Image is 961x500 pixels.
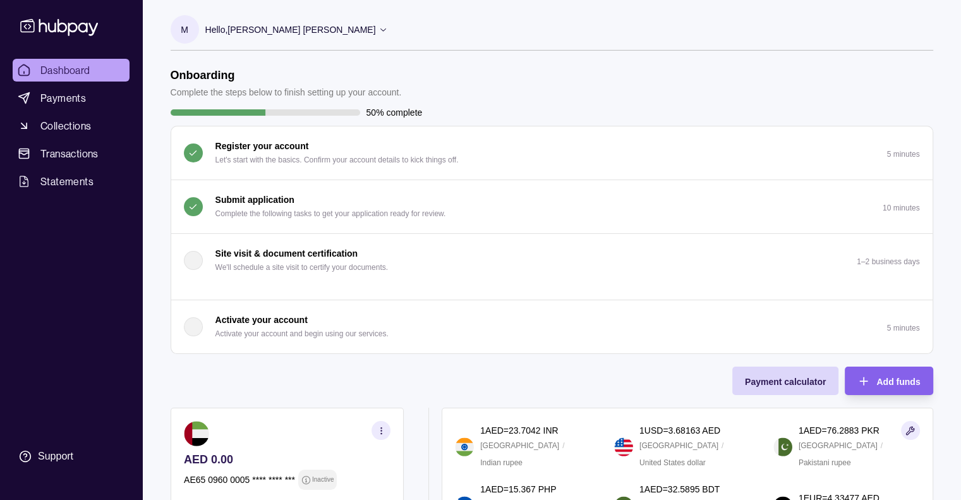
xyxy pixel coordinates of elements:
p: [GEOGRAPHIC_DATA] [639,439,718,453]
p: Activate your account [215,313,308,327]
p: 1 AED = 32.5895 BDT [639,482,720,496]
a: Statements [13,170,130,193]
span: Payment calculator [745,377,826,387]
button: Submit application Complete the following tasks to get your application ready for review.10 minutes [171,180,933,233]
p: 1 AED = 76.2883 PKR [799,424,879,437]
p: Site visit & document certification [215,247,358,260]
p: 50% complete [366,106,423,119]
p: 5 minutes [886,150,919,159]
a: Payments [13,87,130,109]
div: Support [38,449,73,463]
p: Complete the following tasks to get your application ready for review. [215,207,446,221]
h1: Onboarding [171,68,402,82]
p: 10 minutes [883,204,920,212]
span: Transactions [40,146,99,161]
p: United States dollar [639,456,706,470]
a: Dashboard [13,59,130,82]
a: Transactions [13,142,130,165]
p: We'll schedule a site visit to certify your documents. [215,260,389,274]
button: Activate your account Activate your account and begin using our services.5 minutes [171,300,933,353]
p: Hello, [PERSON_NAME] [PERSON_NAME] [205,23,376,37]
a: Collections [13,114,130,137]
a: Support [13,443,130,470]
p: 1 AED = 15.367 PHP [480,482,556,496]
span: Add funds [876,377,920,387]
p: 5 minutes [886,324,919,332]
p: Indian rupee [480,456,523,470]
p: 1 USD = 3.68163 AED [639,424,720,437]
p: Submit application [215,193,294,207]
p: / [722,439,723,453]
img: us [614,437,633,456]
div: Site visit & document certification We'll schedule a site visit to certify your documents.1–2 bus... [171,287,933,300]
button: Site visit & document certification We'll schedule a site visit to certify your documents.1–2 bus... [171,234,933,287]
p: Complete the steps below to finish setting up your account. [171,85,402,99]
p: [GEOGRAPHIC_DATA] [480,439,559,453]
img: in [455,437,474,456]
p: AED 0.00 [184,453,390,466]
p: Let's start with the basics. Confirm your account details to kick things off. [215,153,459,167]
p: Inactive [311,473,333,487]
p: 1 AED = 23.7042 INR [480,424,558,437]
span: Dashboard [40,63,90,78]
span: Collections [40,118,91,133]
p: 1–2 business days [857,257,919,266]
span: Statements [40,174,94,189]
p: Activate your account and begin using our services. [215,327,389,341]
p: / [881,439,883,453]
span: Payments [40,90,86,106]
p: [GEOGRAPHIC_DATA] [799,439,878,453]
button: Payment calculator [732,367,838,395]
p: Register your account [215,139,309,153]
button: Add funds [845,367,933,395]
button: Register your account Let's start with the basics. Confirm your account details to kick things of... [171,126,933,180]
p: Pakistani rupee [799,456,851,470]
p: / [562,439,564,453]
img: ae [184,421,209,446]
p: M [181,23,188,37]
img: pk [773,437,792,456]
